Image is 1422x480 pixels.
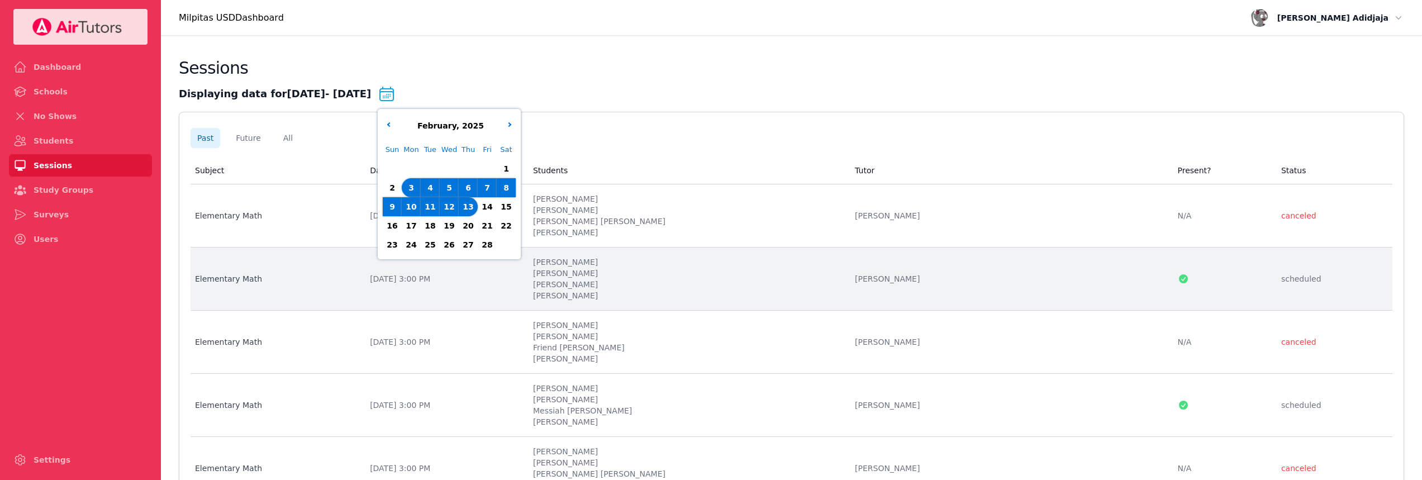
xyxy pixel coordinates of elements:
span: 19 [441,218,457,234]
div: Choose Saturday February 08 of 2025 [497,178,516,197]
span: canceled [1281,211,1316,220]
span: 5 [441,180,457,196]
div: [PERSON_NAME] [855,463,1164,474]
div: Elementary Math [195,400,356,411]
a: Students [9,130,152,152]
tr: Elementary Math[DATE] 3:00 PM[PERSON_NAME][PERSON_NAME]Messiah [PERSON_NAME][PERSON_NAME][PERSON_... [191,374,1392,437]
div: Choose Sunday January 26 of 2025 [383,159,402,178]
div: [DATE] 3:00 PM [370,210,520,221]
div: Choose Tuesday February 04 of 2025 [421,178,440,197]
span: canceled [1281,464,1316,473]
div: Thu [459,140,478,159]
span: 12 [441,199,457,215]
div: Choose Monday February 10 of 2025 [402,197,421,216]
div: Elementary Math [195,463,356,474]
div: , [415,119,484,132]
div: [PERSON_NAME] [855,336,1164,348]
button: Past [191,128,220,148]
tr: Elementary Math[DATE] 3:00 PM[PERSON_NAME][PERSON_NAME][PERSON_NAME][PERSON_NAME][PERSON_NAME]sch... [191,248,1392,311]
div: Choose Sunday February 23 of 2025 [383,235,402,254]
div: Choose Sunday February 09 of 2025 [383,197,402,216]
a: Sessions [9,154,152,177]
span: 26 [441,237,457,253]
li: [PERSON_NAME] [533,331,841,342]
div: Choose Tuesday February 11 of 2025 [421,197,440,216]
span: 9 [384,199,400,215]
div: Choose Thursday February 27 of 2025 [459,235,478,254]
li: [PERSON_NAME] [PERSON_NAME] [533,468,841,479]
a: Dashboard [9,56,152,78]
li: [PERSON_NAME] [533,383,841,394]
div: Choose Friday February 21 of 2025 [478,216,497,235]
div: Wed [440,140,459,159]
a: Schools [9,80,152,103]
div: Choose Tuesday February 25 of 2025 [421,235,440,254]
span: scheduled [1281,274,1321,283]
span: February [415,121,456,130]
div: N/A [1178,336,1268,348]
li: [PERSON_NAME] [533,279,841,290]
div: Sun [383,140,402,159]
li: [PERSON_NAME] [533,394,841,405]
a: Users [9,228,152,250]
span: 11 [422,199,438,215]
span: 2025 [459,121,484,130]
div: Choose Monday January 27 of 2025 [402,159,421,178]
div: [DATE] 3:00 PM [370,463,520,474]
span: canceled [1281,338,1316,346]
div: Elementary Math [195,336,356,348]
div: Choose Monday February 24 of 2025 [402,235,421,254]
div: Choose Wednesday February 26 of 2025 [440,235,459,254]
div: Elementary Math [195,273,356,284]
div: Choose Friday February 07 of 2025 [478,178,497,197]
li: [PERSON_NAME] [533,227,841,238]
div: Tue [421,140,440,159]
li: [PERSON_NAME] [533,256,841,268]
div: [DATE] 3:00 PM [370,273,520,284]
div: Choose Sunday February 16 of 2025 [383,216,402,235]
div: Choose Tuesday January 28 of 2025 [421,159,440,178]
span: 18 [422,218,438,234]
span: 21 [479,218,495,234]
th: Students [526,157,848,184]
div: Choose Thursday February 06 of 2025 [459,178,478,197]
span: 1 [498,161,514,177]
div: Choose Friday February 14 of 2025 [478,197,497,216]
div: Choose Friday February 28 of 2025 [478,235,497,254]
div: N/A [1178,463,1268,474]
span: scheduled [1281,401,1321,410]
tr: Elementary Math[DATE] 3:00 PM[PERSON_NAME][PERSON_NAME][PERSON_NAME] [PERSON_NAME][PERSON_NAME][P... [191,184,1392,248]
span: 6 [460,180,476,196]
li: [PERSON_NAME] [533,268,841,279]
div: Sat [497,140,516,159]
li: [PERSON_NAME] [533,320,841,331]
li: [PERSON_NAME] [533,205,841,216]
li: [PERSON_NAME] [533,457,841,468]
span: 20 [460,218,476,234]
th: Date [363,157,526,184]
span: 24 [403,237,419,253]
span: 7 [479,180,495,196]
div: Choose Sunday February 02 of 2025 [383,178,402,197]
span: 22 [498,218,514,234]
span: 16 [384,218,400,234]
h2: Sessions [179,58,248,78]
div: Choose Friday January 31 of 2025 [478,159,497,178]
div: Choose Saturday March 01 of 2025 [497,235,516,254]
li: Messiah [PERSON_NAME] [533,405,841,416]
li: Friend [PERSON_NAME] [533,342,841,353]
div: Choose Monday February 17 of 2025 [402,216,421,235]
span: 14 [479,199,495,215]
a: Settings [9,449,152,471]
li: [PERSON_NAME] [533,416,841,427]
div: N/A [1178,210,1268,221]
nav: Tabs [191,128,299,148]
span: 8 [498,180,514,196]
div: [DATE] 3:00 PM [370,336,520,348]
span: 23 [384,237,400,253]
span: 25 [422,237,438,253]
div: Choose Wednesday January 29 of 2025 [440,159,459,178]
img: avatar [1250,9,1268,27]
div: Choose Saturday February 22 of 2025 [497,216,516,235]
div: [PERSON_NAME] [855,210,1164,221]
